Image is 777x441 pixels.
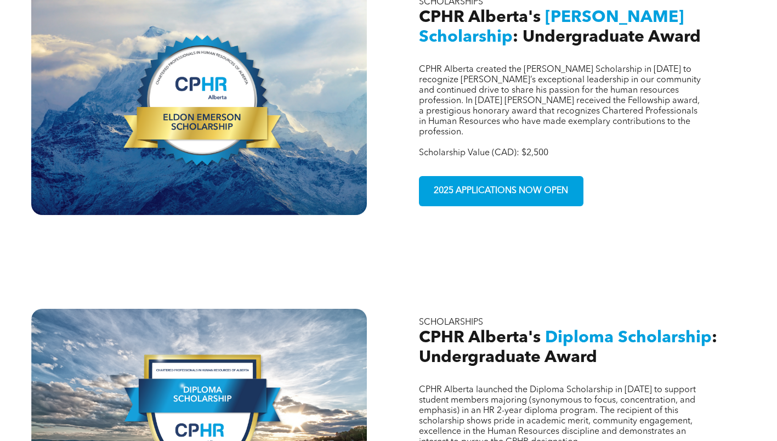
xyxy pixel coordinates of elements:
span: Diploma Scholarship [545,330,712,346]
span: Scholarship Value (CAD): $2,500 [419,149,548,157]
span: : Undergraduate Award [419,330,717,366]
span: [PERSON_NAME] Scholarship [419,9,684,46]
span: 2025 APPLICATIONS NOW OPEN [430,180,572,202]
span: : Undergraduate Award [513,29,701,46]
span: CPHR Alberta's [419,330,541,346]
span: CPHR Alberta's [419,9,541,26]
span: CPHR Alberta created the [PERSON_NAME] Scholarship in [DATE] to recognize [PERSON_NAME]’s excepti... [419,65,701,137]
a: 2025 APPLICATIONS NOW OPEN [419,176,583,206]
span: SCHOLARSHIPS [419,318,483,327]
